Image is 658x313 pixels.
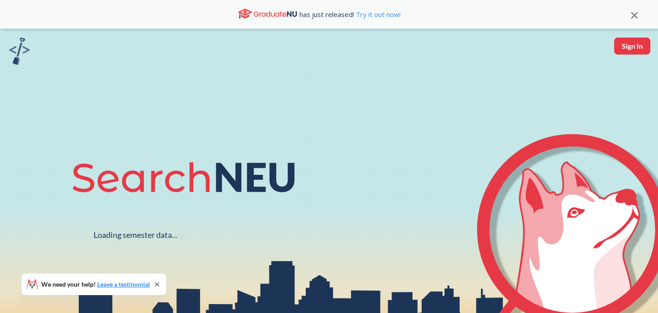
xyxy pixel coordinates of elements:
[614,38,650,55] button: Sign In
[299,9,401,19] span: has just released!
[97,280,150,288] a: Leave a testimonial
[9,38,30,68] a: sandbox logo
[354,10,401,19] a: Try it out now!
[41,281,150,288] span: We need your help!
[94,230,177,240] div: Loading semester data...
[9,38,30,65] img: sandbox logo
